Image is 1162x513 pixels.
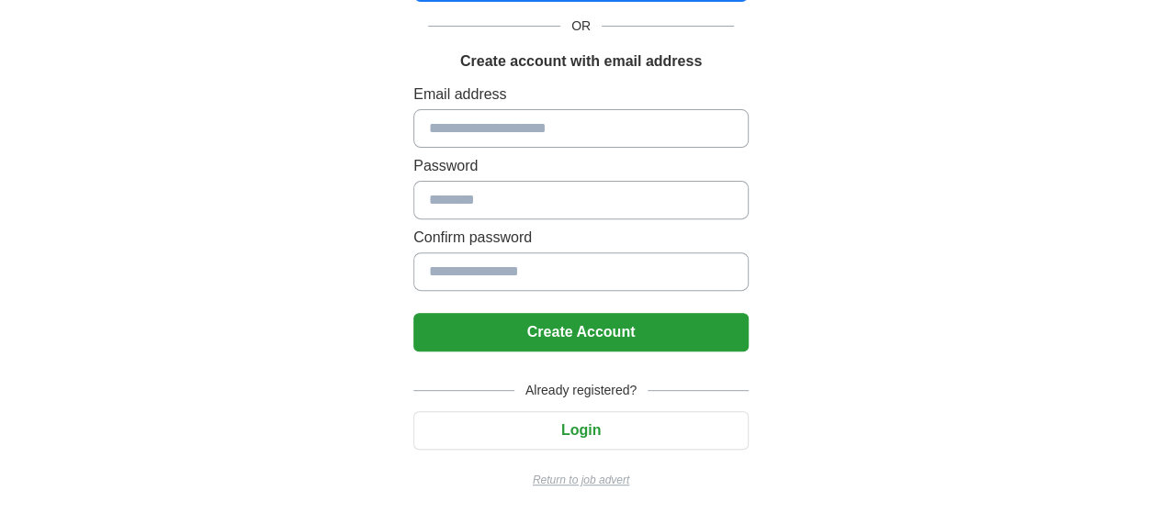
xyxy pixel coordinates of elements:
[413,422,749,438] a: Login
[413,411,749,450] button: Login
[560,17,602,36] span: OR
[413,472,749,488] a: Return to job advert
[413,227,749,249] label: Confirm password
[460,50,702,72] h1: Create account with email address
[413,84,749,106] label: Email address
[413,155,749,177] label: Password
[514,381,648,400] span: Already registered?
[413,313,749,351] button: Create Account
